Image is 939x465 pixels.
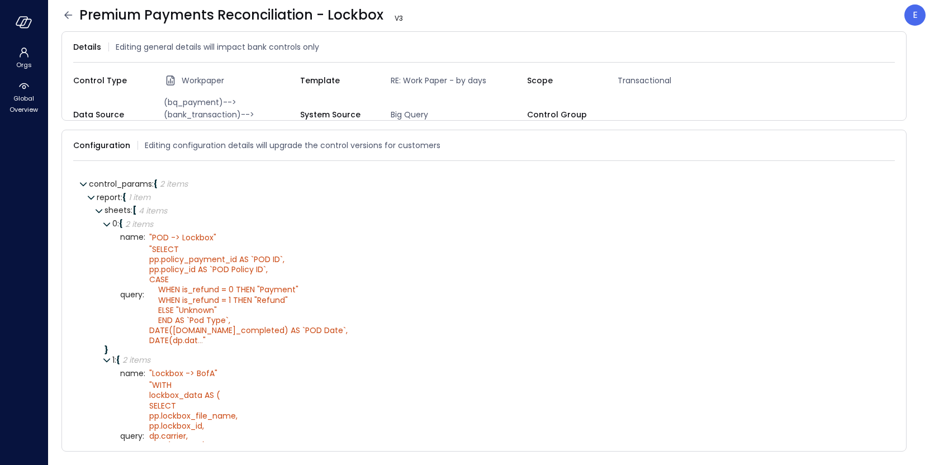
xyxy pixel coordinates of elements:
[120,233,145,241] span: name
[125,220,153,228] div: 2 items
[527,108,600,121] span: Control Group
[132,205,136,216] span: [
[144,368,145,379] span: :
[198,335,203,346] span: ...
[105,205,132,216] span: sheets
[73,139,130,151] span: Configuration
[149,232,216,243] div: " POD -> Lockbox"
[16,59,32,70] span: Orgs
[73,41,101,53] span: Details
[7,93,41,115] span: Global Overview
[300,74,373,87] span: Template
[119,218,123,229] span: {
[613,74,754,87] span: Transactional
[160,180,188,188] div: 2 items
[386,74,527,87] span: RE: Work Paper - by days
[149,368,217,378] div: " Lockbox -> BofA"
[131,205,132,216] span: :
[122,356,150,364] div: 2 items
[112,218,119,229] span: 0
[116,354,120,366] span: {
[143,289,144,300] span: :
[116,41,319,53] span: Editing general details will impact bank controls only
[115,354,116,366] span: :
[300,108,373,121] span: System Source
[904,4,926,26] div: Eleanor Yehudai
[120,291,145,299] span: query
[164,74,300,87] div: Workpaper
[120,369,145,378] span: name
[122,192,126,203] span: {
[149,244,348,346] div: " "
[390,13,407,24] span: V 3
[386,108,527,121] span: Big Query
[144,231,145,243] span: :
[129,193,150,201] div: 1 item
[112,354,116,366] span: 1
[159,96,300,133] span: (bq_payment)-->(bank_transaction)-->(erp_deposit)
[117,218,119,229] span: :
[89,178,154,189] span: control_params
[2,45,45,72] div: Orgs
[121,192,122,203] span: :
[149,244,348,347] span: SELECT pp.policy_payment_id AS `POD ID`, pp.policy_id AS `POD Policy ID`, CASE WHEN is_refund = 0...
[73,74,146,87] span: Control Type
[120,432,145,440] span: query
[527,74,600,87] span: Scope
[152,178,154,189] span: :
[97,192,122,203] span: report
[913,8,918,22] p: E
[2,78,45,116] div: Global Overview
[143,430,144,442] span: :
[105,346,887,354] div: }
[79,6,407,24] span: Premium Payments Reconciliation - Lockbox
[139,207,167,215] div: 4 items
[73,108,146,121] span: Data Source
[145,139,440,151] span: Editing configuration details will upgrade the control versions for customers
[154,178,158,189] span: {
